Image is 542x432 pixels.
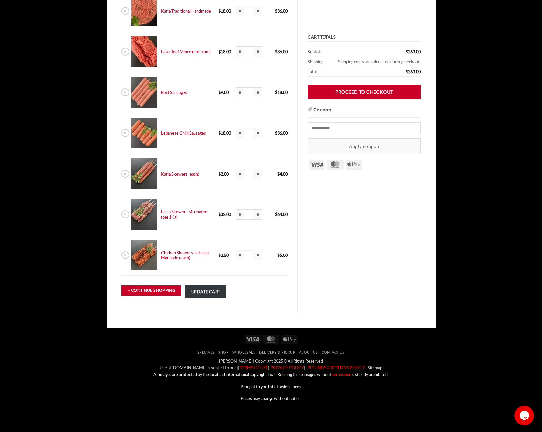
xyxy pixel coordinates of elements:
span: $ [277,171,280,176]
a: Remove Lebanese Chilli Sausages from cart [121,129,129,137]
img: Cart [131,199,157,230]
a: Chicken Skewers in Italian Marinade (each) [161,250,209,260]
th: Shipping [308,57,327,67]
a: Contact Us [322,350,345,354]
span: $ [219,212,221,217]
bdi: 36.00 [275,130,288,136]
bdi: 36.00 [275,8,288,13]
bdi: 18.00 [275,90,288,95]
h3: Coupon [308,106,421,118]
img: Cart [131,158,157,189]
bdi: 64.00 [275,212,288,217]
span: $ [219,171,221,176]
a: Remove Lamb Skewers Marinated (per 1Kg) from cart [121,210,129,218]
a: Remove Chicken Skewers in Italian Marinade (each) from cart [121,251,129,259]
div: Payment icons [244,334,299,344]
a: Remove Kafta Skewers (each) from cart [121,170,129,178]
span: $ [275,212,277,217]
bdi: 9.00 [219,90,229,95]
a: Sitemap [368,365,382,370]
a: Lean Beef Mince (premium) [161,49,211,54]
bdi: 5.00 [277,253,288,258]
a: REFUNDS & RETURNS POLICY [307,365,365,370]
a: Kafta Traditional Handmade [161,8,211,13]
a: Delivery & Pickup [259,350,295,354]
a: Remove Beef Sausages from cart [121,88,129,96]
p: Prices may change without notice. [112,395,431,402]
a: PRIVACY POLICY [271,365,304,370]
a: Wholesale [232,350,255,354]
bdi: 18.00 [219,8,231,13]
a: TERMS OF USE [239,365,268,370]
img: Cart [131,77,157,108]
bdi: 263.00 [406,49,421,54]
img: Cart [131,118,157,148]
a: permission [331,372,351,377]
span: $ [275,90,277,95]
a: Continue shopping [121,285,181,296]
img: Cart [131,36,157,67]
span: $ [219,49,221,54]
bdi: 18.00 [219,130,231,136]
bdi: 2.50 [219,253,229,258]
span: $ [219,130,221,136]
span: $ [275,130,277,136]
font: TERMS OF USE [240,365,268,370]
div: [PERSON_NAME] | Copyright 2025 © All Rights Reserved Use of [DOMAIN_NAME] is subject to our || || || [112,358,431,402]
bdi: 32.00 [219,212,231,217]
a: About Us [299,350,318,354]
span: $ [406,69,408,74]
div: Payment icons [308,159,363,170]
p: Brought to you by [112,383,431,390]
a: - [366,365,367,370]
p: All images are protected by the local and international copyright laws. Reusing these images with... [112,371,431,378]
a: Kafta Skewers (each) [161,171,199,176]
button: Update cart [185,285,226,298]
th: Subtotal [308,47,365,57]
a: Proceed to checkout [308,85,421,99]
a: Lebanese Chilli Sausages [161,130,206,136]
th: Total [308,67,365,77]
bdi: 2.00 [219,171,229,176]
span: $ [406,49,408,54]
a: Beef Sausages [161,90,187,95]
iframe: chat widget [514,406,535,425]
td: Shipping costs are calculated during checkout. [327,57,421,67]
bdi: 263.00 [406,69,421,74]
span: $ [275,8,277,13]
span: $ [219,8,221,13]
a: Remove Lean Beef Mince (premium) from cart [121,48,129,56]
bdi: 4.00 [277,171,288,176]
span: $ [219,90,221,95]
th: Cart totals [308,33,421,42]
span: ← [127,287,131,294]
bdi: 18.00 [219,49,231,54]
bdi: 36.00 [275,49,288,54]
span: $ [275,49,277,54]
button: Apply coupon [308,138,421,154]
a: Lamb Skewers Marinated (per 1Kg) [161,209,207,220]
a: SHOP [218,350,229,354]
span: $ [277,253,280,258]
a: Specials [197,350,215,354]
a: Remove Kafta Traditional Handmade from cart [121,7,129,15]
a: Fettayleh Foods [272,384,301,389]
span: $ [219,253,221,258]
img: Cart [131,240,157,271]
